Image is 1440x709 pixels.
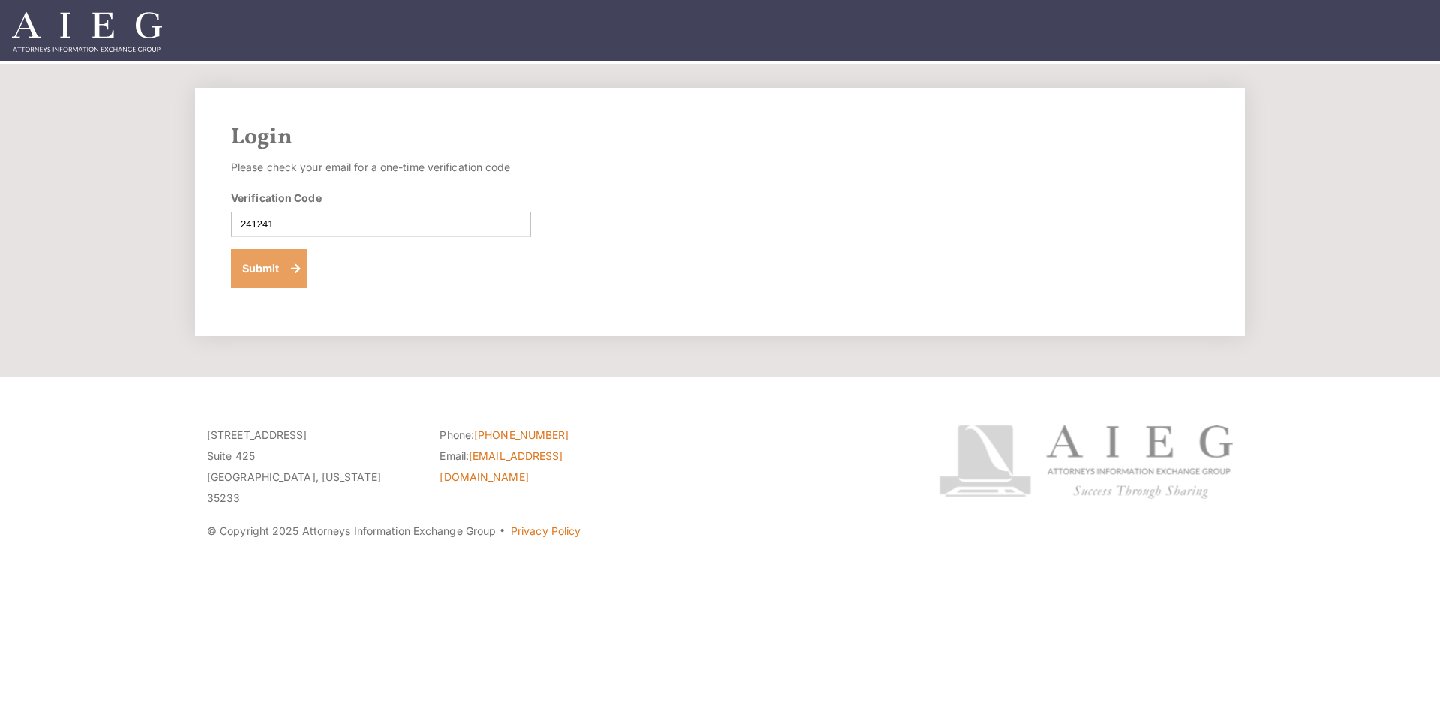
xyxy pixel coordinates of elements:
[499,530,505,538] span: ·
[474,428,568,441] a: [PHONE_NUMBER]
[439,425,649,446] li: Phone:
[231,124,1209,151] h2: Login
[12,12,162,52] img: Attorneys Information Exchange Group
[207,521,883,542] p: © Copyright 2025 Attorneys Information Exchange Group
[231,249,307,288] button: Submit
[939,425,1233,499] img: Attorneys Information Exchange Group logo
[207,425,417,509] p: [STREET_ADDRESS] Suite 425 [GEOGRAPHIC_DATA], [US_STATE] 35233
[439,449,562,483] a: [EMAIL_ADDRESS][DOMAIN_NAME]
[439,446,649,488] li: Email:
[231,157,531,178] p: Please check your email for a one-time verification code
[231,190,322,206] label: Verification Code
[511,524,580,537] a: Privacy Policy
